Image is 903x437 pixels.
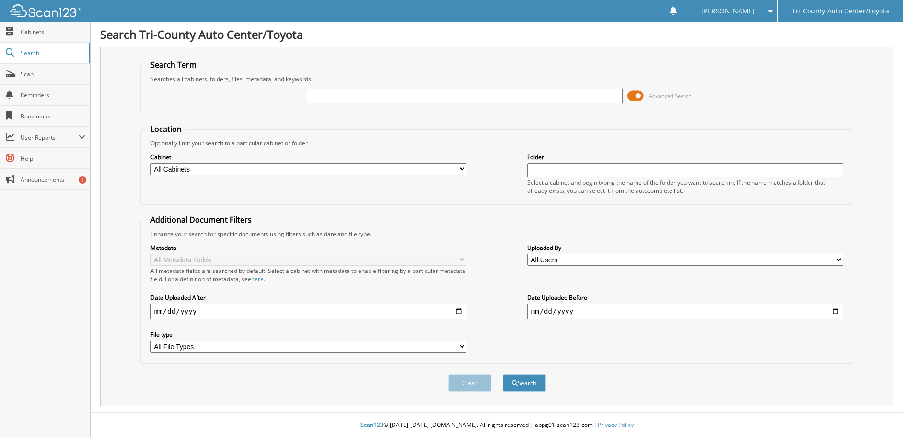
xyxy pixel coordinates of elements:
h1: Search Tri-County Auto Center/Toyota [100,26,893,42]
span: [PERSON_NAME] [701,8,755,14]
label: Uploaded By [527,244,843,252]
span: Tri-County Auto Center/Toyota [792,8,889,14]
span: Reminders [21,91,85,99]
div: 1 [79,176,86,184]
label: Folder [527,153,843,161]
span: Bookmarks [21,112,85,120]
div: Optionally limit your search to a particular cabinet or folder [146,139,848,147]
span: Scan123 [360,421,383,429]
span: User Reports [21,133,79,142]
label: File type [150,331,466,339]
span: Search [21,49,84,57]
div: © [DATE]-[DATE] [DOMAIN_NAME]. All rights reserved | appg01-scan123-com | [91,413,903,437]
input: start [150,304,466,319]
div: Enhance your search for specific documents using filters such as date and file type. [146,230,848,238]
img: scan123-logo-white.svg [10,4,81,17]
a: here [251,275,264,283]
span: Cabinets [21,28,85,36]
label: Date Uploaded After [150,294,466,302]
legend: Additional Document Filters [146,214,256,225]
label: Date Uploaded Before [527,294,843,302]
span: Announcements [21,176,85,184]
button: Clear [448,374,491,392]
span: Help [21,154,85,163]
div: Select a cabinet and begin typing the name of the folder you want to search in. If the name match... [527,178,843,195]
legend: Location [146,124,186,134]
button: Search [503,374,546,392]
label: Cabinet [150,153,466,161]
div: Searches all cabinets, folders, files, metadata, and keywords [146,75,848,83]
div: All metadata fields are searched by default. Select a cabinet with metadata to enable filtering b... [150,267,466,283]
span: Scan [21,70,85,78]
input: end [527,304,843,319]
legend: Search Term [146,59,201,70]
span: Advanced Search [649,93,692,100]
a: Privacy Policy [598,421,634,429]
label: Metadata [150,244,466,252]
